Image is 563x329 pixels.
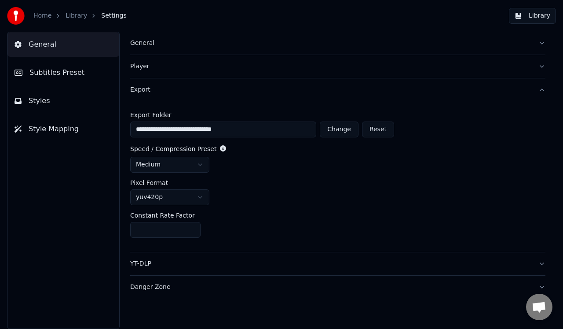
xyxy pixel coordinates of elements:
[33,11,51,20] a: Home
[29,39,56,50] span: General
[130,101,545,252] div: Export
[130,283,531,292] div: Danger Zone
[7,7,25,25] img: youka
[130,276,545,299] button: Danger Zone
[7,60,119,85] button: Subtitles Preset
[130,252,545,275] button: YT-DLP
[130,39,531,48] div: General
[130,212,195,218] label: Constant Rate Factor
[7,32,119,57] button: General
[7,89,119,113] button: Styles
[130,259,531,268] div: YT-DLP
[7,117,119,141] button: Style Mapping
[130,180,168,186] label: Pixel Format
[29,67,84,78] span: Subtitles Preset
[526,294,552,320] a: Open chat
[362,122,394,137] button: Reset
[130,62,531,71] div: Player
[66,11,87,20] a: Library
[29,96,50,106] span: Styles
[130,78,545,101] button: Export
[130,55,545,78] button: Player
[320,122,358,137] button: Change
[130,146,216,152] label: Speed / Compression Preset
[101,11,126,20] span: Settings
[130,32,545,55] button: General
[29,124,79,134] span: Style Mapping
[509,8,556,24] button: Library
[130,112,394,118] label: Export Folder
[130,85,531,94] div: Export
[33,11,127,20] nav: breadcrumb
